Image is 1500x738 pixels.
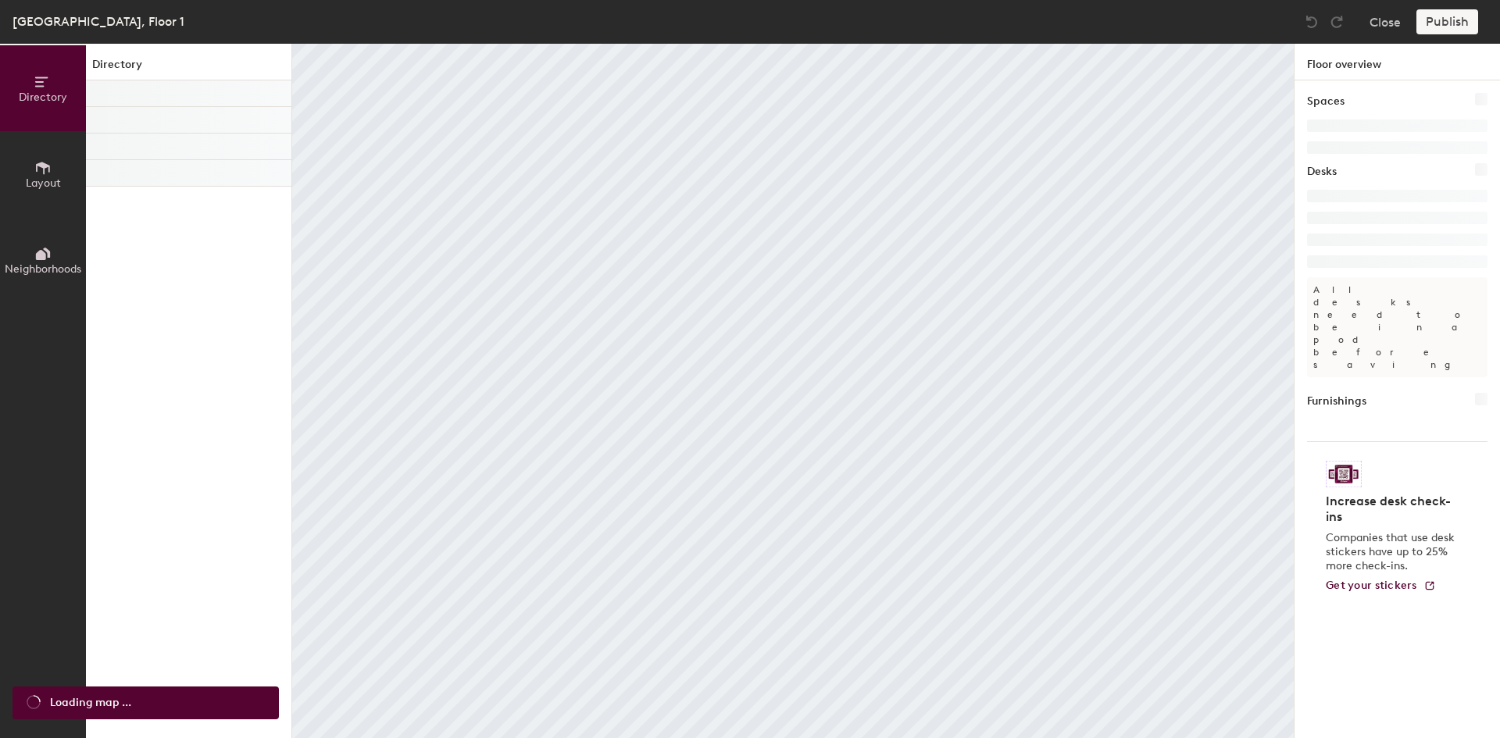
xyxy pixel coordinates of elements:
[1326,579,1436,593] a: Get your stickers
[50,694,131,711] span: Loading map ...
[26,176,61,190] span: Layout
[12,12,184,31] div: [GEOGRAPHIC_DATA], Floor 1
[1329,14,1345,30] img: Redo
[1307,393,1366,410] h1: Furnishings
[1326,531,1459,573] p: Companies that use desk stickers have up to 25% more check-ins.
[86,56,291,80] h1: Directory
[1304,14,1320,30] img: Undo
[1326,494,1459,525] h4: Increase desk check-ins
[1307,277,1487,377] p: All desks need to be in a pod before saving
[1326,579,1417,592] span: Get your stickers
[1326,461,1362,487] img: Sticker logo
[1370,9,1401,34] button: Close
[1307,163,1337,180] h1: Desks
[292,44,1294,738] canvas: Map
[1307,93,1345,110] h1: Spaces
[19,91,67,104] span: Directory
[1295,44,1500,80] h1: Floor overview
[5,262,81,276] span: Neighborhoods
